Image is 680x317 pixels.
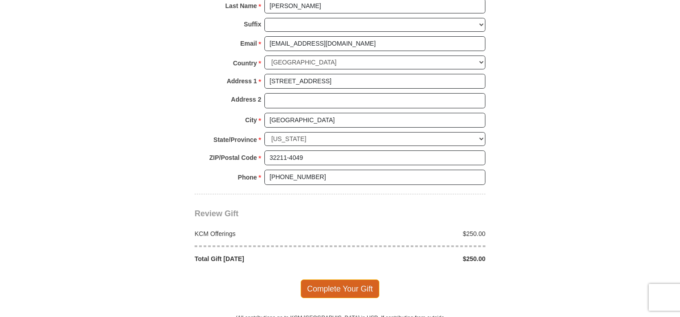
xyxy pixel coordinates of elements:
[195,209,238,218] span: Review Gift
[209,151,257,164] strong: ZIP/Postal Code
[240,37,257,50] strong: Email
[244,18,261,30] strong: Suffix
[245,114,257,126] strong: City
[340,254,490,263] div: $250.00
[190,229,340,238] div: KCM Offerings
[301,279,380,298] span: Complete Your Gift
[213,133,257,146] strong: State/Province
[231,93,261,106] strong: Address 2
[227,75,257,87] strong: Address 1
[190,254,340,263] div: Total Gift [DATE]
[233,57,257,69] strong: Country
[340,229,490,238] div: $250.00
[238,171,257,184] strong: Phone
